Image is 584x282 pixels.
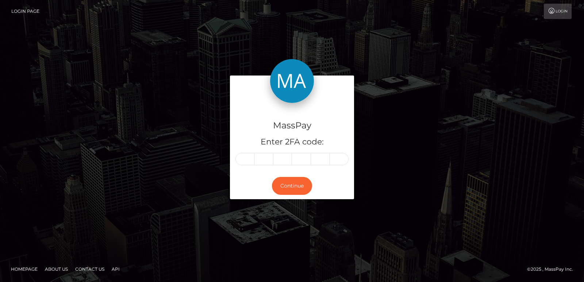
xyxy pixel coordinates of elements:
a: Login [544,4,572,19]
h5: Enter 2FA code: [235,136,349,148]
button: Continue [272,177,312,195]
a: About Us [42,263,71,275]
a: API [109,263,123,275]
a: Homepage [8,263,41,275]
h4: MassPay [235,119,349,132]
a: Contact Us [72,263,107,275]
a: Login Page [11,4,39,19]
img: MassPay [270,59,314,103]
div: © 2025 , MassPay Inc. [527,265,579,273]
